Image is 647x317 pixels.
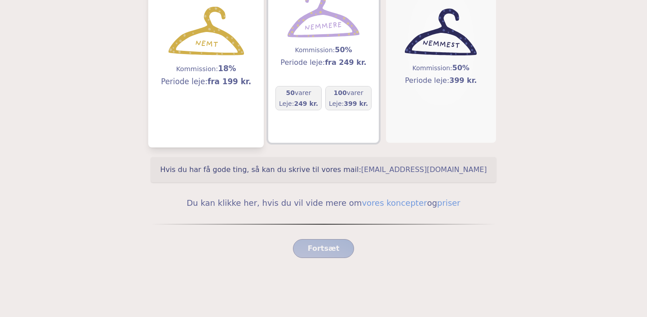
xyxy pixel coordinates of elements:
[344,100,368,107] span: 399 kr.
[161,77,251,88] h5: Periode leje:
[208,77,251,86] span: fra 199 kr.
[361,165,487,174] a: [EMAIL_ADDRESS][DOMAIN_NAME]
[335,45,352,54] span: 50%
[449,76,477,85] span: 399 kr.
[325,58,367,67] span: fra 249 kr.
[280,57,366,68] h5: Periode leje:
[160,165,361,174] span: Hvis du har få gode ting, så kan du skrive til vores mail:
[293,239,355,258] button: Fortsæt
[279,99,318,108] h5: Leje:
[405,63,477,73] h5: Kommission:
[437,198,461,208] a: priser
[329,88,368,97] h5: varer
[218,64,236,73] span: 18%
[333,89,346,96] span: 100
[452,63,470,72] span: 50%
[161,63,251,74] h5: Kommission:
[294,100,318,107] span: 249 kr.
[405,75,477,86] h5: Periode leje:
[280,45,366,55] h5: Kommission:
[279,88,318,97] h5: varer
[362,198,427,208] a: vores koncepter
[151,197,496,209] h5: Du kan klikke her, hvis du vil vide mere om og
[308,243,340,254] span: Fortsæt
[286,89,294,96] span: 50
[329,99,368,108] h5: Leje:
